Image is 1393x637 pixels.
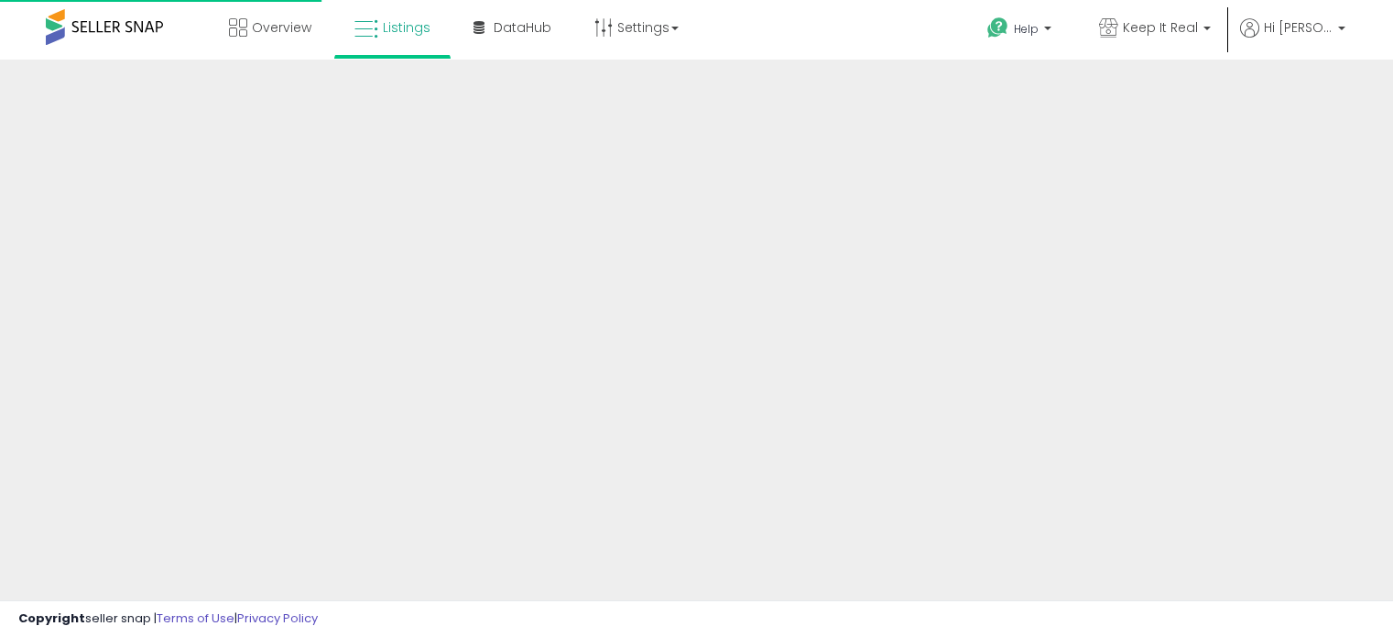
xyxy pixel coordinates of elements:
span: Keep It Real [1123,18,1198,37]
span: Help [1014,21,1039,37]
span: Overview [252,18,311,37]
span: DataHub [494,18,551,37]
span: Listings [383,18,430,37]
a: Hi [PERSON_NAME] [1240,18,1345,60]
strong: Copyright [18,610,85,627]
a: Help [973,3,1070,60]
a: Terms of Use [157,610,234,627]
div: seller snap | | [18,610,318,628]
i: Get Help [986,16,1009,39]
a: Privacy Policy [237,610,318,627]
span: Hi [PERSON_NAME] [1264,18,1333,37]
